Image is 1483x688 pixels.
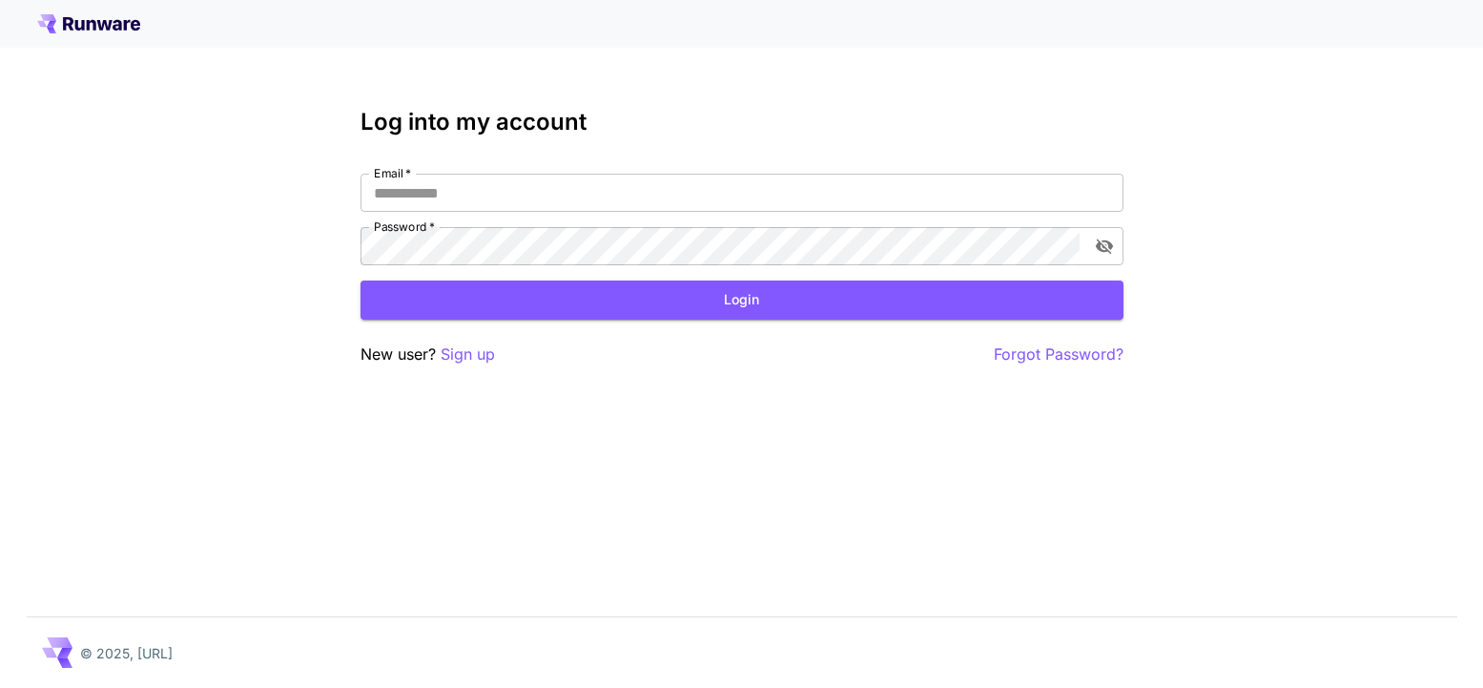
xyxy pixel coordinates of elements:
[994,343,1123,366] button: Forgot Password?
[80,643,173,663] p: © 2025, [URL]
[441,343,495,366] button: Sign up
[360,281,1123,320] button: Login
[1087,229,1122,263] button: toggle password visibility
[374,219,435,235] label: Password
[360,343,495,366] p: New user?
[360,109,1123,136] h3: Log into my account
[374,165,411,181] label: Email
